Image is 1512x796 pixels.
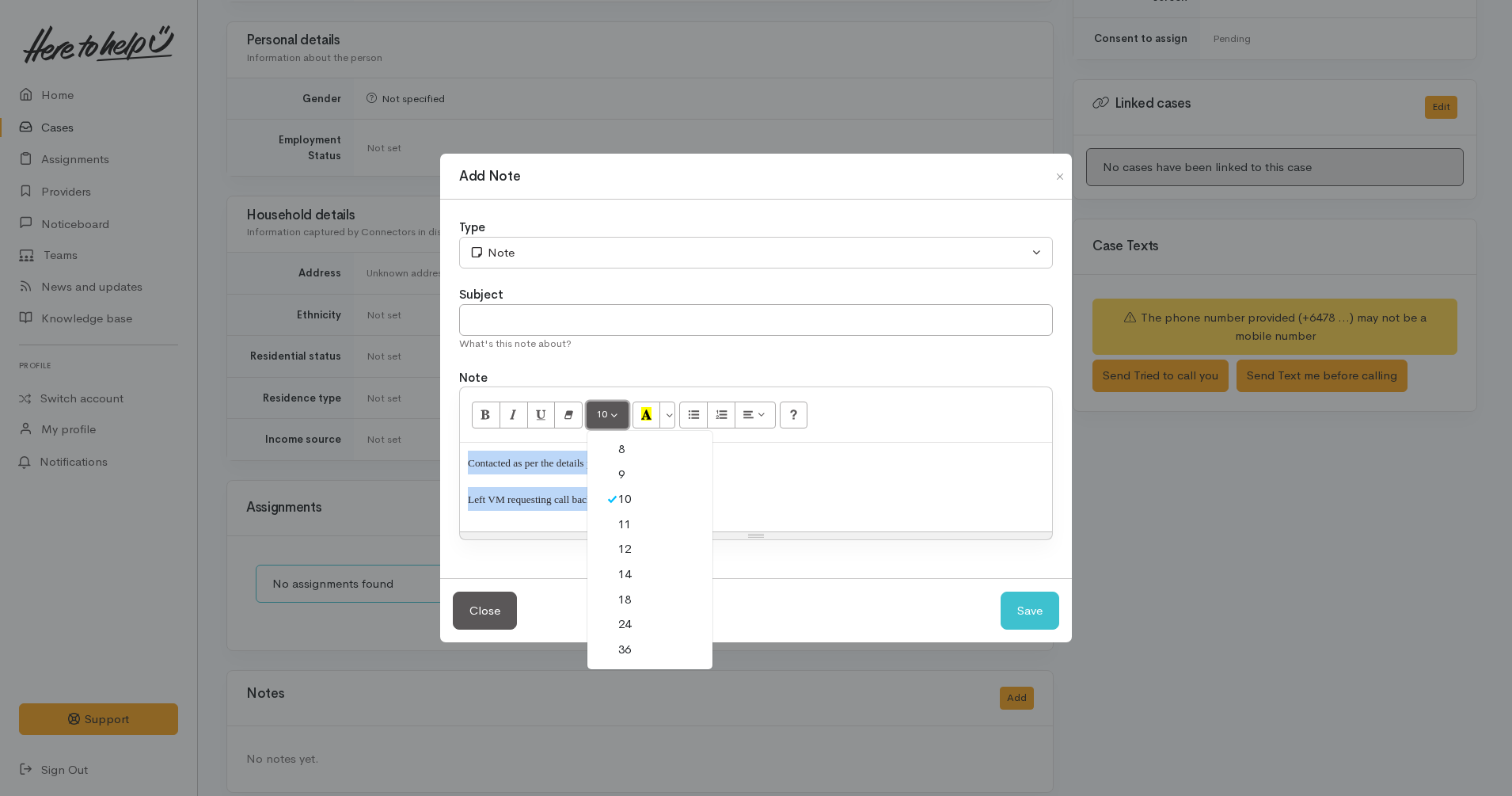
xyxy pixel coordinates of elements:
[460,532,1052,539] div: Resize
[587,612,712,638] a: 24
[472,402,500,428] button: Bold (CTRL+B)
[554,402,583,428] button: Remove Font Style (CTRL+\)
[468,493,690,505] span: Left VM requesting call back later. Prompt etxt sent.
[527,402,556,428] button: Underline (CTRL+U)
[459,237,1053,269] button: Note
[469,244,1028,262] div: Note
[468,457,677,469] span: Contacted as per the details provided. No answer.
[587,512,712,538] a: 11
[587,537,712,562] a: 12
[587,430,713,670] div: Font Size
[459,286,503,304] label: Subject
[587,487,712,512] a: 10
[596,407,607,421] span: 10
[1001,592,1059,630] button: Save
[587,402,629,428] button: Font Size
[659,402,675,428] button: More Color
[735,402,776,428] button: Paragraph
[587,463,712,488] a: 9
[679,402,708,428] button: Unordered list (CTRL+SHIFT+NUM7)
[707,402,735,428] button: Ordered list (CTRL+SHIFT+NUM8)
[459,369,488,387] label: Note
[453,592,517,630] button: Close
[633,402,661,428] button: Recent Color
[587,638,712,663] a: 36
[459,166,520,187] h1: Add Note
[780,402,808,428] button: Help
[587,588,712,613] a: 18
[500,402,528,428] button: Italic (CTRL+I)
[459,219,485,237] label: Type
[587,562,712,588] a: 14
[1047,167,1073,186] button: Close
[587,437,712,463] a: 8
[459,336,1053,352] div: What's this note about?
